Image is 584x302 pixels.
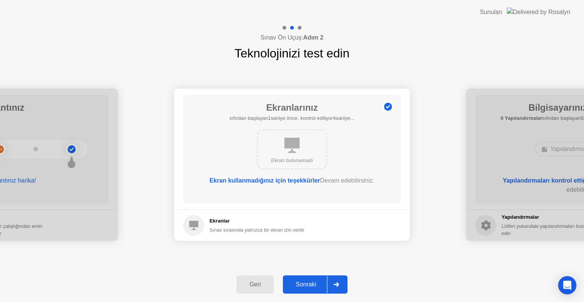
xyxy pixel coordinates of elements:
[303,34,323,41] b: Adım 2
[235,44,349,62] h1: Teknolojinizi test edin
[239,281,271,288] div: Geri
[260,33,323,42] h4: Sınav Ön Uçuş:
[209,226,305,234] div: Sınav sırasında yalnızca bir ekran izin verilir
[480,8,502,17] div: Sunulan
[285,281,327,288] div: Sonraki
[283,275,348,294] button: Sonraki
[558,276,576,294] div: Open Intercom Messenger
[236,275,274,294] button: Geri
[507,8,570,16] img: Delivered by Rosalyn
[230,101,355,114] h1: Ekranlarınız
[209,217,305,225] h5: Ekranlar
[264,157,320,164] div: Ekran bulunamadı
[205,176,379,185] div: Devam edebilirsiniz.
[230,114,355,122] h5: sıfırdan başlayan1saniye önce, kontrol ediliyor4saniye...
[209,177,320,184] b: Ekran kullanmadığınız için teşekkürler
